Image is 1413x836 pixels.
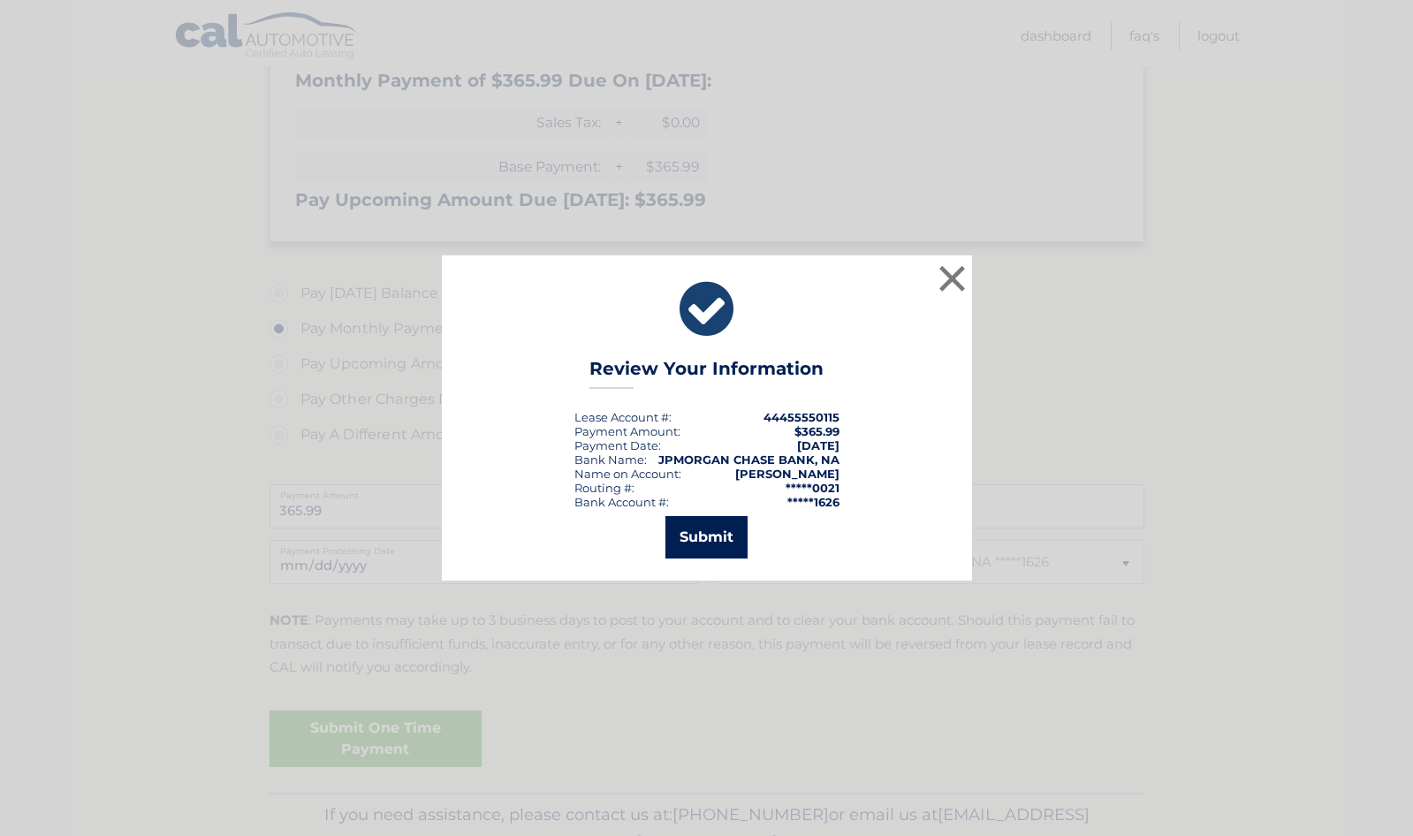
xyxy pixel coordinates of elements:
[574,438,661,452] div: :
[574,467,681,481] div: Name on Account:
[574,481,634,495] div: Routing #:
[735,467,839,481] strong: [PERSON_NAME]
[935,261,970,296] button: ×
[574,495,669,509] div: Bank Account #:
[574,452,647,467] div: Bank Name:
[658,452,839,467] strong: JPMORGAN CHASE BANK, NA
[589,358,824,389] h3: Review Your Information
[574,424,680,438] div: Payment Amount:
[665,516,748,559] button: Submit
[574,438,658,452] span: Payment Date
[794,424,839,438] span: $365.99
[574,410,672,424] div: Lease Account #:
[763,410,839,424] strong: 44455550115
[797,438,839,452] span: [DATE]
